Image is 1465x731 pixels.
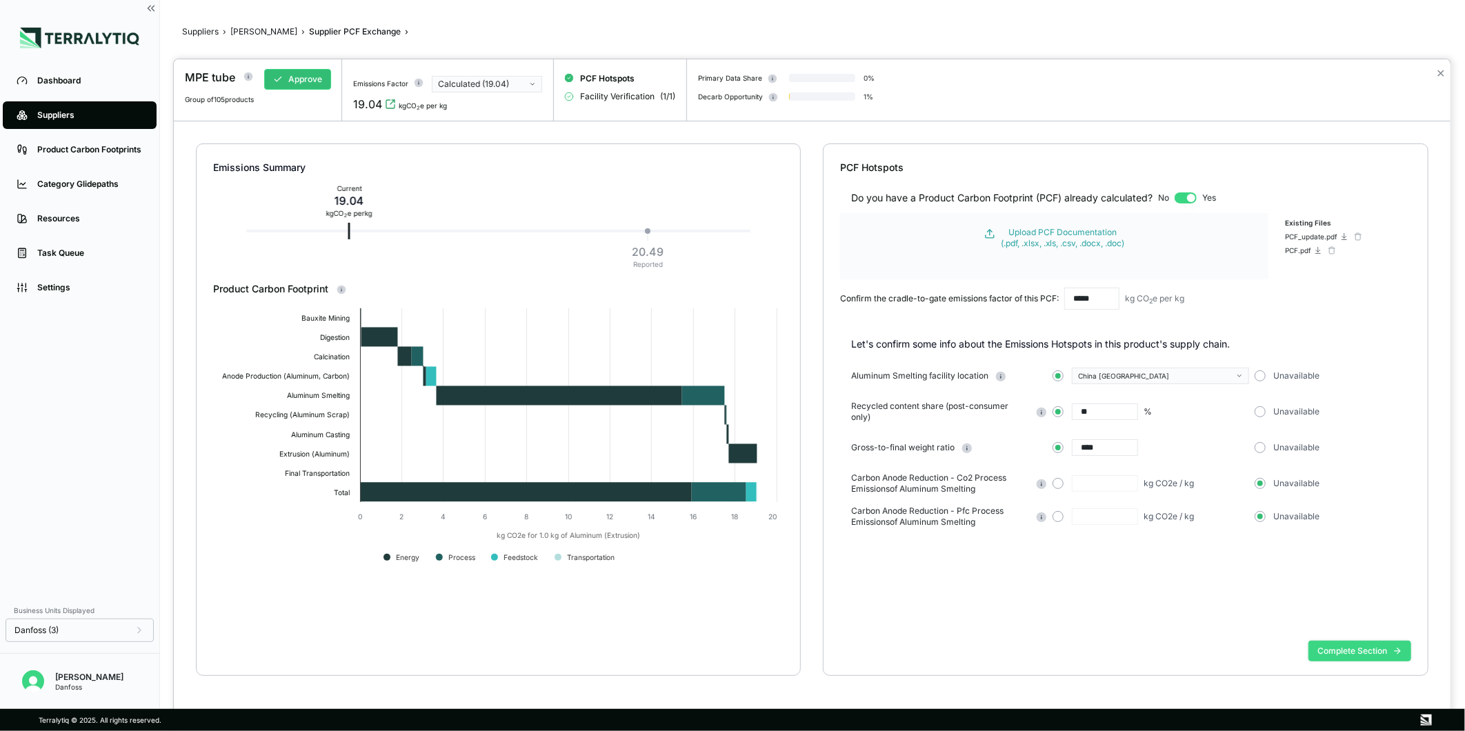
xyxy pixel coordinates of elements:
[399,512,403,521] text: 2
[690,512,697,521] text: 16
[1436,65,1445,81] button: Close
[353,96,382,112] div: 19.04
[353,79,408,88] div: Emissions Factor
[864,92,873,101] div: 1 %
[851,472,1029,494] span: Carbon Anode Reduction - Co2 Process Emissions of Aluminum Smelting
[432,76,542,92] button: Calculated (19.04)
[1274,406,1320,417] span: Unavailable
[840,293,1059,304] div: Confirm the cradle-to-gate emissions factor of this PCF:
[698,74,762,82] div: Primary Data Share
[1125,293,1184,304] div: kg CO e per kg
[1149,297,1153,305] sub: 2
[851,442,955,453] span: Gross-to-final weight ratio
[851,370,988,381] span: Aluminum Smelting facility location
[632,243,664,260] div: 20.49
[851,505,1029,528] span: Carbon Anode Reduction - Pfc Process Emissions of Aluminum Smelting
[287,391,350,400] text: Aluminum Smelting
[320,333,350,342] text: Digestion
[344,212,348,219] sub: 2
[567,553,615,562] text: Transportation
[448,553,475,561] text: Process
[222,372,350,380] text: Anode Production (Aluminum, Carbon)
[334,488,350,497] text: Total
[185,95,254,103] span: Group of 105 products
[768,512,777,521] text: 20
[1274,478,1320,489] span: Unavailable
[1072,368,1248,384] button: China [GEOGRAPHIC_DATA]
[399,101,447,110] div: kgCO e per kg
[524,512,528,521] text: 8
[285,469,350,478] text: Final Transportation
[1285,232,1337,241] div: PCF_update.pdf
[326,184,372,192] div: Current
[851,191,1153,205] div: Do you have a Product Carbon Footprint (PCF) already calculated?
[279,450,350,458] text: Extrusion (Aluminum)
[1144,478,1194,489] div: kg CO2e / kg
[565,512,572,521] text: 10
[660,91,675,102] span: ( 1 / 1 )
[213,282,784,296] div: Product Carbon Footprint
[1285,246,1322,254] button: PCF.pdf
[417,105,420,111] sub: 2
[358,512,362,521] text: 0
[1274,370,1320,381] span: Unavailable
[396,553,419,562] text: Energy
[314,352,350,361] text: Calcination
[632,260,664,268] div: Reported
[1285,219,1362,232] div: Existing Files
[185,69,235,86] div: MPE tube
[864,74,875,82] div: 0 %
[580,73,635,84] span: PCF Hotspots
[326,209,372,217] div: kg CO e per kg
[731,512,738,521] text: 18
[851,337,1411,351] p: Let's confirm some info about the Emissions Hotspots in this product's supply chain.
[1144,511,1194,522] div: kg CO2e / kg
[1202,192,1216,203] span: Yes
[1285,232,1348,241] button: PCF_update.pdf
[326,192,372,209] div: 19.04
[1274,511,1320,522] span: Unavailable
[1308,641,1411,661] button: Complete Section
[301,314,350,323] text: Bauxite Mining
[1144,406,1152,417] div: %
[291,430,350,439] text: Aluminum Casting
[851,401,1029,423] span: Recycled content share (post-consumer only)
[580,91,655,102] span: Facility Verification
[213,161,784,174] div: Emissions Summary
[497,532,640,541] text: kg CO2e for 1.0 kg of Aluminum (Extrusion)
[1285,246,1311,254] div: PCF.pdf
[438,79,526,90] div: Calculated (19.04)
[385,99,396,110] svg: View audit trail
[441,512,446,521] text: 4
[606,512,613,521] text: 12
[264,69,331,90] button: Approve
[858,227,1250,249] button: Upload PCF Documentation(.pdf, .xlsx, .xls, .csv, .docx, .doc)
[648,512,655,521] text: 14
[1001,227,1125,249] div: Upload PCF Documentation (.pdf, .xlsx, .xls, .csv, .docx, .doc)
[255,410,350,419] text: Recycling (Aluminum Scrap)
[1158,192,1169,203] span: No
[504,553,538,561] text: Feedstock
[698,92,763,101] div: Decarb Opportunity
[1274,442,1320,453] span: Unavailable
[1078,372,1233,380] div: China [GEOGRAPHIC_DATA]
[840,161,1411,174] div: PCF Hotspots
[483,512,487,521] text: 6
